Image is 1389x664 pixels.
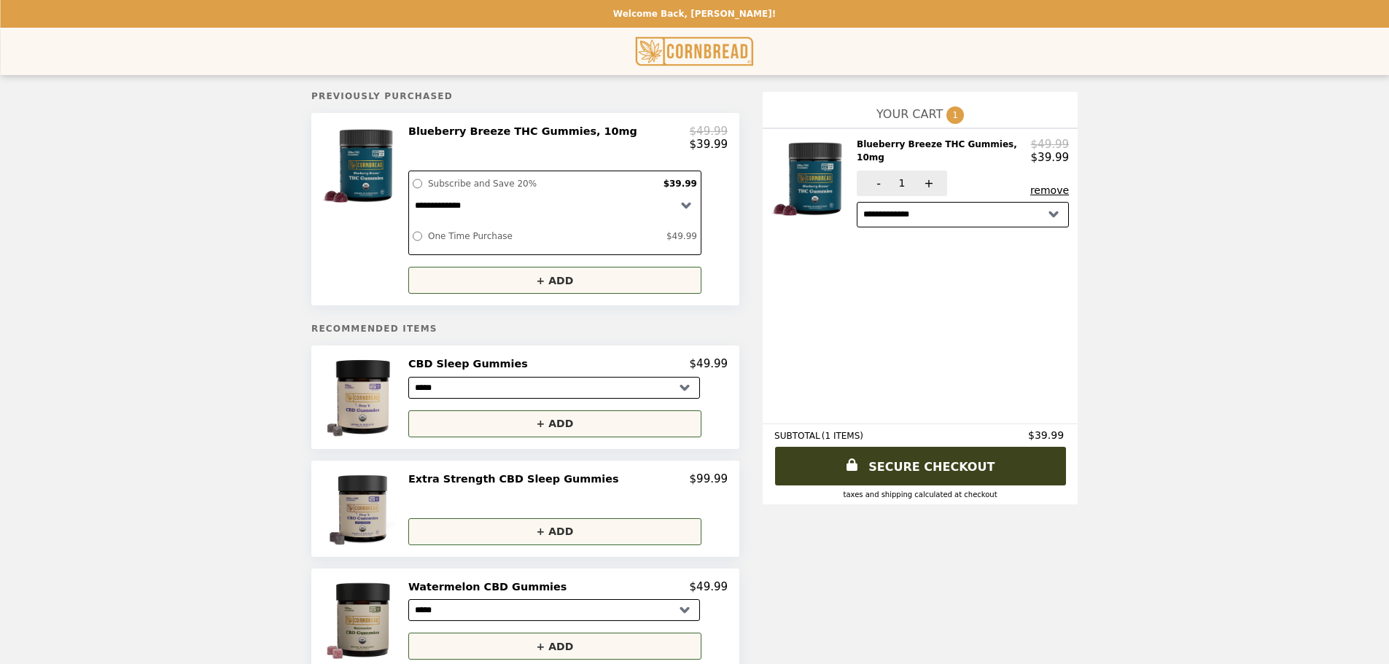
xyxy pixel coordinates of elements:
p: $49.99 [690,125,728,138]
img: Brand Logo [636,36,753,66]
h2: Watermelon CBD Gummies [408,580,572,593]
select: Select a subscription option [409,192,701,218]
h2: Blueberry Breeze THC Gummies, 10mg [857,138,1031,165]
p: $39.99 [690,138,728,151]
select: Select a product variant [408,599,700,621]
label: $49.99 [663,227,701,245]
h5: Previously Purchased [311,91,739,101]
span: 1 [899,177,906,189]
label: One Time Purchase [424,227,663,245]
a: SECURE CHECKOUT [775,447,1066,485]
p: Welcome Back, [PERSON_NAME]! [613,9,776,19]
button: + ADD [408,633,701,660]
button: + ADD [408,410,701,437]
span: $39.99 [1028,429,1066,441]
img: Watermelon CBD Gummies [322,580,405,660]
span: ( 1 ITEMS ) [822,431,863,441]
h2: Blueberry Breeze THC Gummies, 10mg [408,125,643,138]
img: Blueberry Breeze THC Gummies, 10mg [770,138,855,219]
img: Blueberry Breeze THC Gummies, 10mg [321,125,406,206]
button: remove [1030,184,1069,196]
h2: Extra Strength CBD Sleep Gummies [408,472,625,485]
p: $49.99 [1031,138,1070,151]
p: $49.99 [690,580,728,593]
label: Subscribe and Save 20% [424,175,660,192]
h2: CBD Sleep Gummies [408,357,534,370]
p: $99.99 [690,472,728,485]
button: - [857,171,897,196]
span: 1 [946,106,964,124]
span: YOUR CART [876,107,943,121]
button: + [907,171,947,196]
div: Taxes and Shipping calculated at checkout [774,491,1066,499]
button: + ADD [408,267,701,294]
select: Select a product variant [408,377,700,399]
img: CBD Sleep Gummies [322,357,405,437]
select: Select a subscription option [857,202,1069,227]
h5: Recommended Items [311,324,739,334]
button: + ADD [408,518,701,545]
img: Extra Strength CBD Sleep Gummies [325,472,402,545]
p: $39.99 [1031,151,1070,164]
label: $39.99 [660,175,701,192]
p: $49.99 [690,357,728,370]
span: SUBTOTAL [774,431,822,441]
